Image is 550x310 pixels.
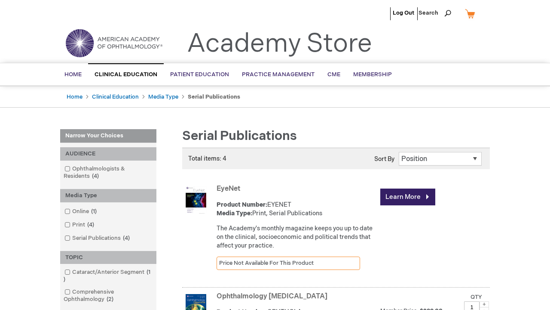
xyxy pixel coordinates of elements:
a: Ophthalmologists & Residents4 [62,165,154,180]
div: Media Type [60,189,156,202]
strong: Product Number: [217,201,267,208]
a: Home [67,93,82,100]
div: TOPIC [60,251,156,264]
span: CME [327,71,340,78]
a: Clinical Education [88,63,164,85]
strong: Media Type: [217,210,252,217]
a: Online1 [62,208,100,216]
span: Search [419,4,451,22]
span: 4 [121,235,132,242]
a: Log Out [393,9,414,16]
a: Media Type [148,93,178,100]
span: 4 [90,173,101,180]
a: Print4 [62,221,98,229]
a: Clinical Education [92,93,139,100]
a: Learn More [380,189,435,205]
div: The Academy's monthly magazine keeps you up to date on the clinical, socioeconomic and political ... [217,224,376,250]
a: EyeNet [217,185,240,193]
span: Practice Management [242,71,315,78]
span: 2 [104,296,116,303]
label: Qty [471,294,482,301]
a: Academy Store [187,28,372,59]
span: Membership [353,71,392,78]
span: 1 [64,269,150,283]
strong: Serial Publications [188,93,240,100]
span: Serial Publications [182,128,297,144]
img: EyeNet [182,186,210,214]
a: Ophthalmology [MEDICAL_DATA] [217,292,327,301]
a: Comprehensive Ophthalmology2 [62,288,154,304]
label: Sort By [374,155,394,163]
a: CME [321,64,347,85]
a: Practice Management [235,64,321,85]
span: Patient Education [170,71,229,78]
strong: Narrow Your Choices [60,129,156,143]
div: Price Not Available For This Product [217,257,360,270]
span: Total items: 4 [188,155,226,162]
span: Clinical Education [95,71,157,78]
a: Patient Education [164,64,235,85]
span: 1 [89,208,99,215]
a: Cataract/Anterior Segment1 [62,268,154,284]
div: EYENET Print, Serial Publications [217,201,376,218]
span: Home [64,71,82,78]
a: Membership [347,64,398,85]
span: 4 [85,221,96,228]
a: Serial Publications4 [62,234,133,242]
div: AUDIENCE [60,147,156,161]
